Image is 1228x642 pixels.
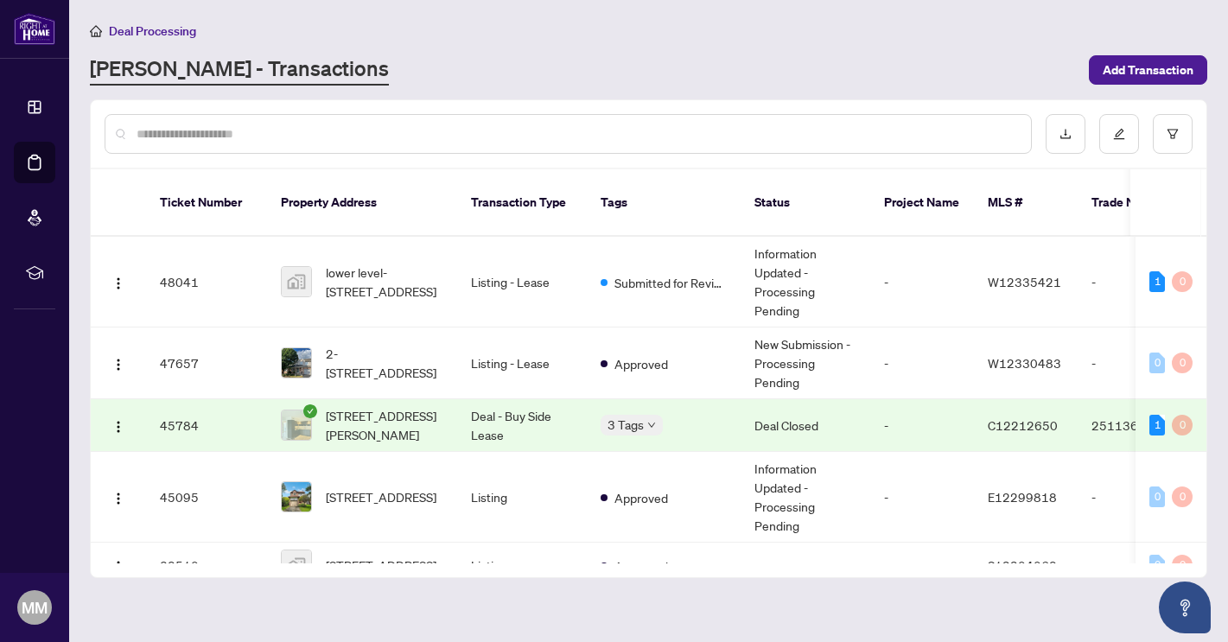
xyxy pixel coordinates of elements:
[1078,452,1199,543] td: -
[303,404,317,418] span: check-circle
[111,277,125,290] img: Logo
[326,263,443,301] span: lower level-[STREET_ADDRESS]
[90,54,389,86] a: [PERSON_NAME] - Transactions
[1103,56,1193,84] span: Add Transaction
[282,410,311,440] img: thumbnail-img
[1078,399,1199,452] td: 2511361
[326,487,436,506] span: [STREET_ADDRESS]
[457,543,587,588] td: Listing
[90,25,102,37] span: home
[282,482,311,512] img: thumbnail-img
[741,399,870,452] td: Deal Closed
[267,169,457,237] th: Property Address
[146,452,267,543] td: 45095
[282,550,311,580] img: thumbnail-img
[870,543,974,588] td: -
[111,420,125,434] img: Logo
[741,452,870,543] td: Information Updated - Processing Pending
[988,355,1061,371] span: W12330483
[146,399,267,452] td: 45784
[1172,415,1193,435] div: 0
[457,399,587,452] td: Deal - Buy Side Lease
[105,349,132,377] button: Logo
[111,492,125,505] img: Logo
[282,267,311,296] img: thumbnail-img
[647,421,656,429] span: down
[1089,55,1207,85] button: Add Transaction
[1149,271,1165,292] div: 1
[741,327,870,399] td: New Submission - Processing Pending
[870,237,974,327] td: -
[1159,582,1211,633] button: Open asap
[1153,114,1193,154] button: filter
[1113,128,1125,140] span: edit
[1078,327,1199,399] td: -
[614,488,668,507] span: Approved
[608,415,644,435] span: 3 Tags
[1078,169,1199,237] th: Trade Number
[282,348,311,378] img: thumbnail-img
[1149,486,1165,507] div: 0
[1078,237,1199,327] td: -
[614,556,668,575] span: Approved
[870,452,974,543] td: -
[326,406,443,444] span: [STREET_ADDRESS][PERSON_NAME]
[587,169,741,237] th: Tags
[326,556,436,575] span: [STREET_ADDRESS]
[988,274,1061,289] span: W12335421
[1172,486,1193,507] div: 0
[1099,114,1139,154] button: edit
[1149,415,1165,435] div: 1
[1059,128,1072,140] span: download
[1149,555,1165,575] div: 0
[105,483,132,511] button: Logo
[1078,543,1199,588] td: -
[22,595,48,620] span: MM
[105,268,132,296] button: Logo
[870,327,974,399] td: -
[146,169,267,237] th: Ticket Number
[326,344,443,382] span: 2-[STREET_ADDRESS]
[111,358,125,372] img: Logo
[988,417,1058,433] span: C12212650
[1172,271,1193,292] div: 0
[457,452,587,543] td: Listing
[1046,114,1085,154] button: download
[870,399,974,452] td: -
[146,237,267,327] td: 48041
[741,237,870,327] td: Information Updated - Processing Pending
[1149,353,1165,373] div: 0
[1172,353,1193,373] div: 0
[870,169,974,237] th: Project Name
[146,327,267,399] td: 47657
[105,411,132,439] button: Logo
[111,560,125,574] img: Logo
[146,543,267,588] td: 38510
[14,13,55,45] img: logo
[974,169,1078,237] th: MLS #
[105,551,132,579] button: Logo
[457,237,587,327] td: Listing - Lease
[109,23,196,39] span: Deal Processing
[741,169,870,237] th: Status
[988,557,1057,573] span: S12204068
[988,489,1057,505] span: E12299818
[1172,555,1193,575] div: 0
[741,543,870,588] td: -
[457,169,587,237] th: Transaction Type
[457,327,587,399] td: Listing - Lease
[614,354,668,373] span: Approved
[1167,128,1179,140] span: filter
[614,273,727,292] span: Submitted for Review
